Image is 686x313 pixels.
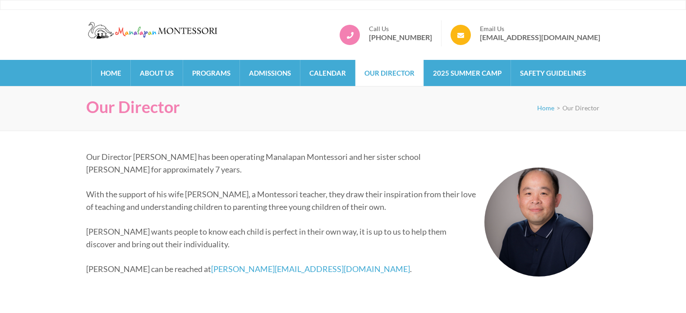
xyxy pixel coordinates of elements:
a: Home [537,104,554,112]
a: [PHONE_NUMBER] [369,33,432,42]
a: Programs [183,60,239,86]
img: Manalapan Montessori – #1 Rated Child Day Care Center in Manalapan NJ [86,20,221,40]
a: 2025 Summer Camp [424,60,511,86]
a: Home [92,60,130,86]
span: > [557,104,560,112]
span: Email Us [480,25,600,33]
span: Call Us [369,25,432,33]
a: Safety Guidelines [511,60,595,86]
p: With the support of his wife [PERSON_NAME], a Montessori teacher, they draw their inspiration fro... [86,188,594,213]
a: [EMAIL_ADDRESS][DOMAIN_NAME] [480,33,600,42]
p: [PERSON_NAME] can be reached at . [86,263,594,275]
a: Calendar [300,60,355,86]
a: Our Director [355,60,424,86]
a: [PERSON_NAME][EMAIL_ADDRESS][DOMAIN_NAME] [211,264,410,274]
a: About Us [131,60,183,86]
h1: Our Director [86,97,180,117]
p: [PERSON_NAME] wants people to know each child is perfect in their own way, it is up to us to help... [86,225,594,250]
a: Admissions [240,60,300,86]
p: Our Director [PERSON_NAME] has been operating Manalapan Montessori and her sister school [PERSON_... [86,150,594,176]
